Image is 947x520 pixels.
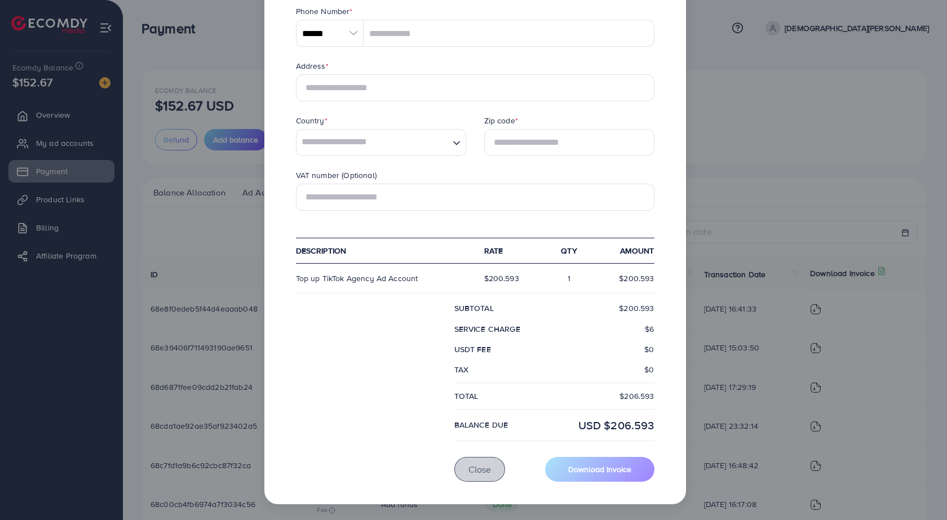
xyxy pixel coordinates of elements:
[445,417,555,433] div: balance due
[445,323,555,335] div: Service charge
[445,303,555,314] div: subtotal
[296,170,377,181] label: VAT number (Optional)
[554,417,663,433] div: USD $206.593
[538,245,600,256] div: qty
[568,464,631,475] span: Download Invoice
[484,115,518,126] label: Zip code
[554,303,663,314] div: $200.593
[296,129,466,156] div: Search for option
[296,6,353,17] label: Phone Number
[296,60,329,72] label: Address
[554,364,663,375] div: $0
[600,245,663,256] div: Amount
[538,273,600,284] div: 1
[545,457,654,481] button: Download Invoice
[600,273,663,284] div: $200.593
[899,469,939,512] iframe: Chat
[296,115,328,126] label: Country
[554,390,663,402] div: $206.593
[298,130,448,155] input: Search for option
[554,344,663,355] div: $0
[454,457,505,481] button: Close
[475,245,538,256] div: Rate
[445,344,555,355] div: USDT fee
[287,273,475,284] div: Top up TikTok Agency Ad Account
[287,245,475,256] div: Description
[445,390,555,402] div: Total
[468,463,491,475] span: Close
[475,273,538,284] div: $200.593
[445,364,555,375] div: Tax
[554,323,663,335] div: $6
